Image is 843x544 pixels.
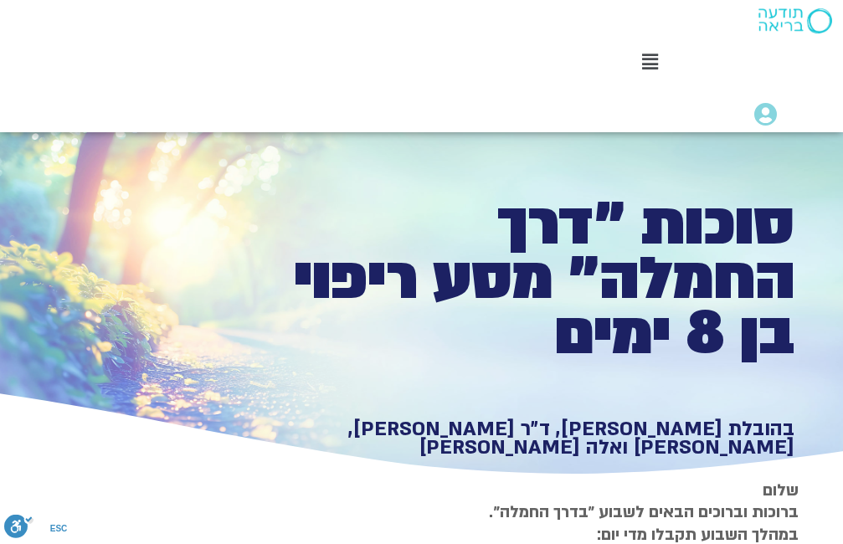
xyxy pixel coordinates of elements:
[256,420,794,456] h1: בהובלת [PERSON_NAME], ד״ר [PERSON_NAME], [PERSON_NAME] ואלה [PERSON_NAME]
[763,480,799,501] strong: שלום
[758,8,832,33] img: תודעה בריאה
[256,198,794,362] h1: סוכות ״דרך החמלה״ מסע ריפוי בן 8 ימים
